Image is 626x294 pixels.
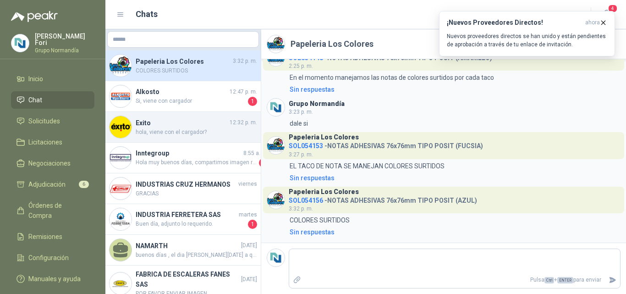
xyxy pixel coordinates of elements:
[305,272,605,288] p: Pulsa + para enviar
[110,55,132,77] img: Company Logo
[290,118,308,128] p: dale si
[28,116,60,126] span: Solicitudes
[290,72,494,83] p: En el momento manejamos las notas de colores surtidos por cada taco
[289,189,359,194] h3: Papeleria Los Colores
[248,220,257,229] span: 1
[136,67,257,75] span: COLORES SURTIDOS
[28,179,66,189] span: Adjudicación
[11,270,94,288] a: Manuales y ayuda
[11,155,94,172] a: Negociaciones
[289,63,313,69] span: 2:25 p. m.
[110,208,132,230] img: Company Logo
[110,178,132,200] img: Company Logo
[239,211,257,219] span: martes
[290,215,350,225] p: COLORES SURTIDOS
[136,189,257,198] span: GRACIAS
[289,109,313,115] span: 3:23 p. m.
[136,251,257,260] span: buenos días , el dia [PERSON_NAME][DATE] a que hora se pueden recoger las uniones?
[11,91,94,109] a: Chat
[290,173,335,183] div: Sin respuestas
[289,135,359,140] h3: Papeleria Los Colores
[248,97,257,106] span: 1
[439,11,615,56] button: ¡Nuevos Proveedores Directos!ahora Nuevos proveedores directos se han unido y están pendientes de...
[136,8,158,21] h1: Chats
[136,87,228,97] h4: Alkosto
[28,232,62,242] span: Remisiones
[136,269,239,289] h4: FABRICA DE ESCALERAS FANES SAS
[11,197,94,224] a: Órdenes de Compra
[105,112,261,143] a: Company LogoExito12:32 p. m.hola, viene con el cargador?
[28,200,86,221] span: Órdenes de Compra
[105,50,261,81] a: Company LogoPapeleria Los Colores3:32 p. m.COLORES SURTIDOS
[267,99,285,116] img: Company Logo
[136,128,257,137] span: hola, viene con el cargador?
[267,249,285,266] img: Company Logo
[136,148,242,158] h4: Inntegroup
[11,133,94,151] a: Licitaciones
[243,149,268,158] span: 8:55 a. m.
[11,249,94,266] a: Configuración
[289,272,305,288] label: Adjuntar archivos
[288,84,621,94] a: Sin respuestas
[289,151,313,158] span: 3:27 p. m.
[290,227,335,237] div: Sin respuestas
[105,204,261,235] a: Company LogoINDUSTRIA FERRETERA SASmartesBuen día, adjunto lo requerido.1
[110,147,132,169] img: Company Logo
[110,85,132,107] img: Company Logo
[447,19,582,27] h3: ¡Nuevos Proveedores Directos!
[105,235,261,266] a: NAMARTH[DATE]buenos días , el dia [PERSON_NAME][DATE] a que hora se pueden recoger las uniones?
[289,140,483,149] h4: - NOTAS ADHESIVAS 76x76mm TIPO POSIT (FUCSIA)
[136,241,239,251] h4: NAMARTH
[289,194,477,203] h4: - NOTAS ADHESIVAS 76x76mm TIPO POSIT (AZUL)
[290,161,445,171] p: EL TACO DE NOTA SE MANEJAN COLORES SURTIDOS
[230,118,257,127] span: 12:32 p. m.
[267,137,285,154] img: Company Logo
[11,228,94,245] a: Remisiones
[28,274,81,284] span: Manuales y ayuda
[105,173,261,204] a: Company LogoINDUSTRIAS CRUZ HERMANOSviernesGRACIAS
[28,158,71,168] span: Negociaciones
[136,118,228,128] h4: Exito
[136,97,246,106] span: Si, viene con cargador
[289,197,323,204] span: SOL054156
[11,34,29,52] img: Company Logo
[110,116,132,138] img: Company Logo
[136,56,231,67] h4: Papeleria Los Colores
[289,52,492,61] h4: - NOTAS ADHESIVAS 76x76mm TIPO POSIT (AMARILLO)
[79,181,89,188] span: 6
[289,142,323,150] span: SOL054153
[136,158,257,167] span: Hola muy buenos días, compartimos imagen requerida.
[241,241,257,250] span: [DATE]
[585,19,600,27] span: ahora
[11,11,58,22] img: Logo peakr
[11,70,94,88] a: Inicio
[241,275,257,284] span: [DATE]
[544,277,554,283] span: Ctrl
[259,158,268,167] span: 1
[605,272,620,288] button: Enviar
[238,180,257,189] span: viernes
[599,6,615,23] button: 4
[608,4,618,13] span: 4
[105,81,261,112] a: Company LogoAlkosto12:47 p. m.Si, viene con cargador1
[447,32,607,49] p: Nuevos proveedores directos se han unido y están pendientes de aprobación a través de tu enlace d...
[291,38,373,50] h2: Papeleria Los Colores
[288,227,621,237] a: Sin respuestas
[35,48,94,53] p: Grupo Normandía
[136,210,237,220] h4: INDUSTRIA FERRETERA SAS
[557,277,573,283] span: ENTER
[136,220,246,229] span: Buen día, adjunto lo requerido.
[290,84,335,94] div: Sin respuestas
[267,35,285,53] img: Company Logo
[28,95,42,105] span: Chat
[28,137,62,147] span: Licitaciones
[289,101,345,106] h3: Grupo Normandía
[136,179,236,189] h4: INDUSTRIAS CRUZ HERMANOS
[233,57,257,66] span: 3:32 p. m.
[28,253,69,263] span: Configuración
[267,191,285,209] img: Company Logo
[11,112,94,130] a: Solicitudes
[230,88,257,96] span: 12:47 p. m.
[105,143,261,173] a: Company LogoInntegroup8:55 a. m.Hola muy buenos días, compartimos imagen requerida.1
[28,74,43,84] span: Inicio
